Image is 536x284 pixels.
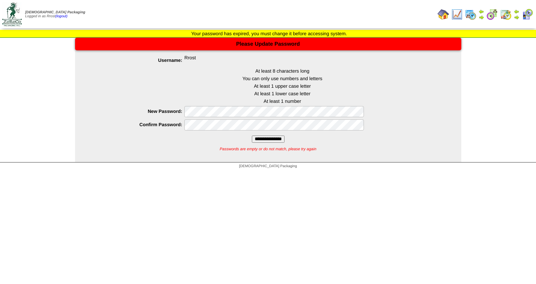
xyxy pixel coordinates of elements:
img: line_graph.gif [451,9,463,20]
label: Confirm Password: [89,122,185,127]
img: calendarcustomer.gif [522,9,533,20]
a: (logout) [55,14,68,18]
img: arrowleft.gif [514,9,519,14]
img: arrowright.gif [514,14,519,20]
li: At least 1 lower case letter [104,91,461,96]
img: arrowleft.gif [479,9,484,14]
span: Logged in as Rrost [25,10,85,18]
img: zoroco-logo-small.webp [2,2,22,26]
img: arrowright.gif [479,14,484,20]
li: At least 1 number [104,99,461,104]
span: [DEMOGRAPHIC_DATA] Packaging [25,10,85,14]
label: New Password: [89,109,185,114]
span: [DEMOGRAPHIC_DATA] Packaging [239,164,297,168]
img: calendarinout.gif [500,9,512,20]
div: Rrost [89,55,461,66]
li: At least 1 upper case letter [104,83,461,89]
div: Please Update Password [75,38,461,50]
li: At least 8 characters long [104,68,461,74]
img: home.gif [438,9,449,20]
label: Username: [89,58,185,63]
div: Passwords are empty or do not match, please try again [75,143,461,151]
img: calendarprod.gif [465,9,476,20]
li: You can only use numbers and letters [104,76,461,81]
img: calendarblend.gif [486,9,498,20]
